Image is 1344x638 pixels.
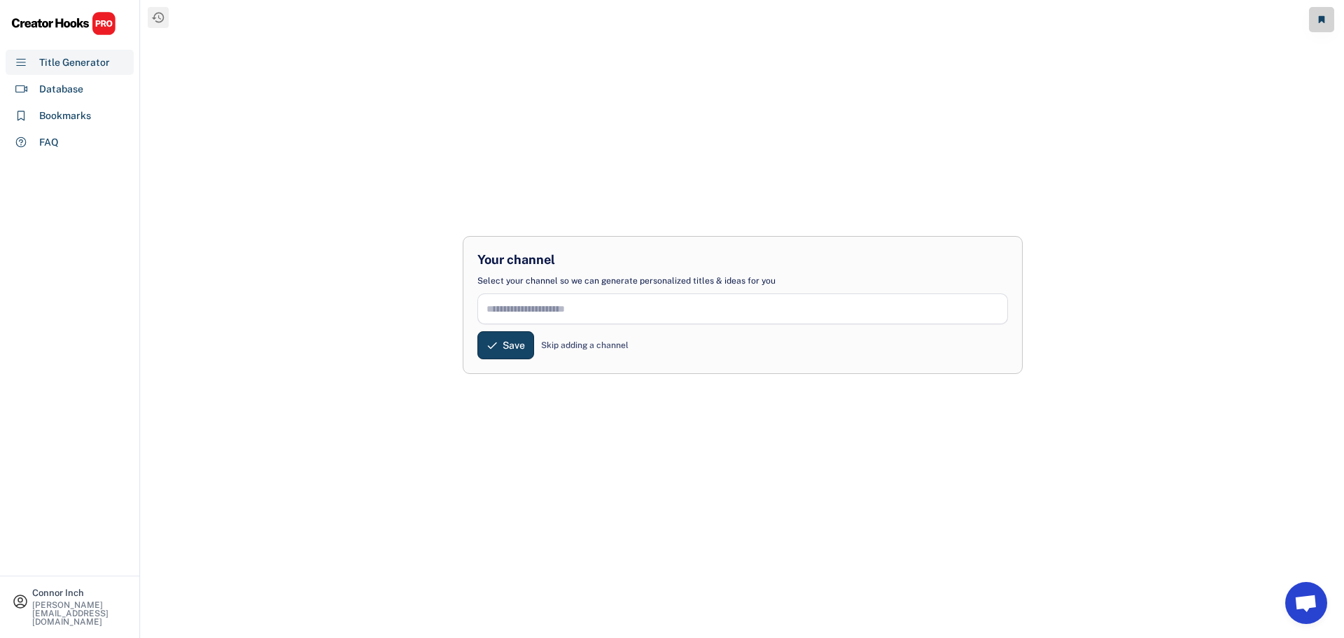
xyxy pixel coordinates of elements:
div: FAQ [39,135,59,150]
div: Select your channel so we can generate personalized titles & ideas for you [477,275,776,287]
div: Your channel [477,251,555,268]
img: CHPRO%20Logo.svg [11,11,116,36]
button: Save [477,331,534,359]
div: [PERSON_NAME][EMAIL_ADDRESS][DOMAIN_NAME] [32,601,127,626]
div: Database [39,82,83,97]
a: Open chat [1285,582,1327,624]
div: Skip adding a channel [541,339,629,352]
div: Bookmarks [39,109,91,123]
div: Title Generator [39,55,110,70]
div: Connor Inch [32,588,127,597]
